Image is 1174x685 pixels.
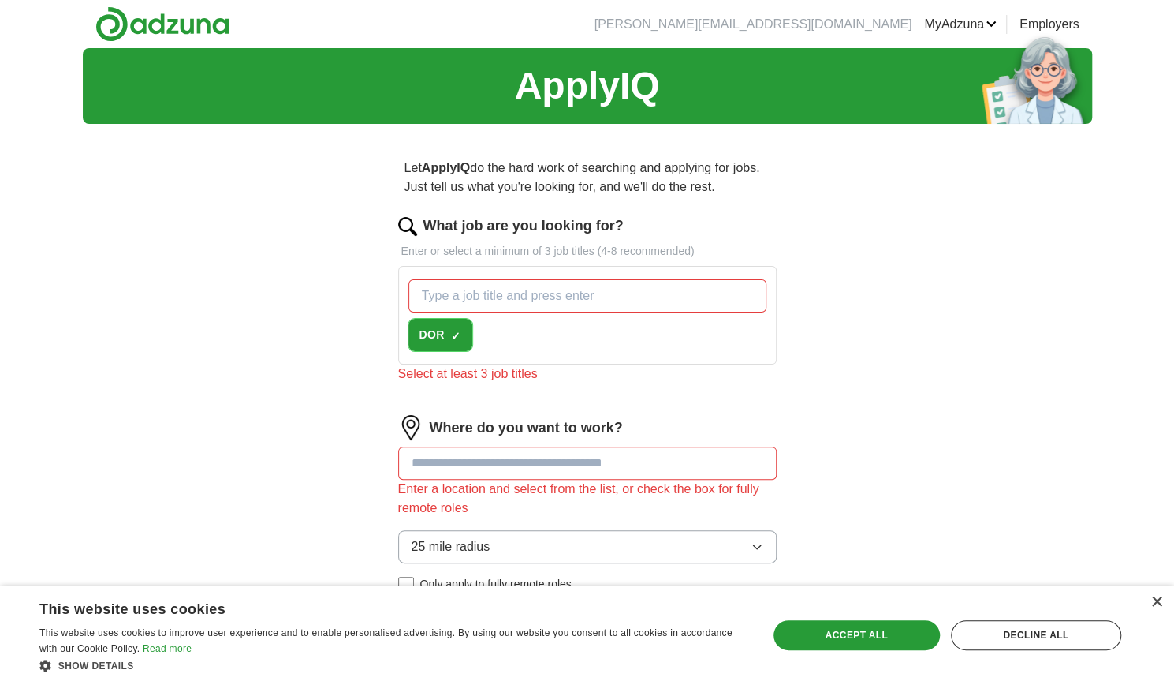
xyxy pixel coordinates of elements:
[58,661,134,672] span: Show details
[398,243,777,260] p: Enter or select a minimum of 3 job titles (4-8 recommended)
[422,161,470,174] strong: ApplyIQ
[408,279,766,313] input: Type a job title and press enter
[423,215,624,237] label: What job are you looking for?
[398,577,414,593] input: Only apply to fully remote roles
[420,576,572,593] span: Only apply to fully remote roles
[430,417,623,439] label: Where do you want to work?
[594,15,912,34] li: [PERSON_NAME][EMAIL_ADDRESS][DOMAIN_NAME]
[412,537,490,556] span: 25 mile radius
[398,415,423,440] img: location.png
[398,365,777,384] div: Select at least 3 job titles
[773,620,940,650] div: Accept all
[924,15,997,34] a: MyAdzuna
[514,58,659,114] h1: ApplyIQ
[398,152,777,203] p: Let do the hard work of searching and applying for jobs. Just tell us what you're looking for, an...
[143,643,192,654] a: Read more, opens a new window
[398,480,777,518] div: Enter a location and select from the list, or check the box for fully remote roles
[951,620,1121,650] div: Decline all
[39,595,706,619] div: This website uses cookies
[419,327,445,343] span: DOR
[39,657,746,673] div: Show details
[1019,15,1079,34] a: Employers
[398,530,777,563] button: 25 mile radius
[408,319,472,351] button: DOR✓
[1150,597,1162,608] div: Close
[39,627,732,654] span: This website uses cookies to improve user experience and to enable personalised advertising. By u...
[398,217,417,236] img: search.png
[95,6,229,42] img: Adzuna logo
[451,330,460,342] span: ✓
